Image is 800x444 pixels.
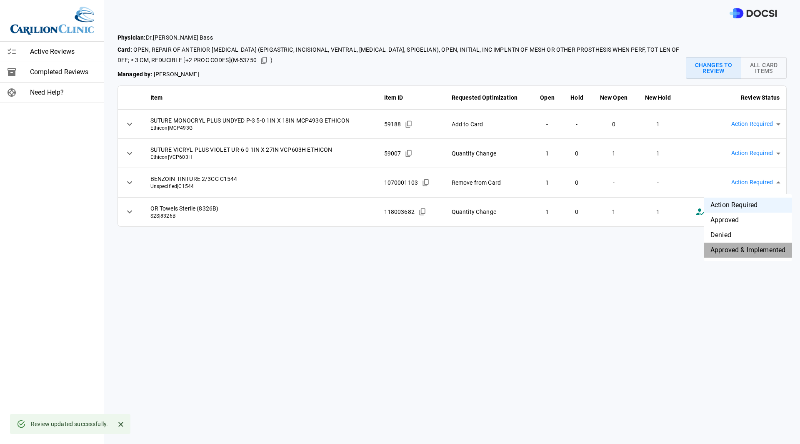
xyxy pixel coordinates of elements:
li: Denied [704,228,792,243]
li: Approved & Implemented [704,243,792,258]
li: Approved [704,213,792,228]
li: Action Required [704,198,792,213]
button: Close [115,418,127,431]
div: Review updated successfully. [31,416,108,431]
